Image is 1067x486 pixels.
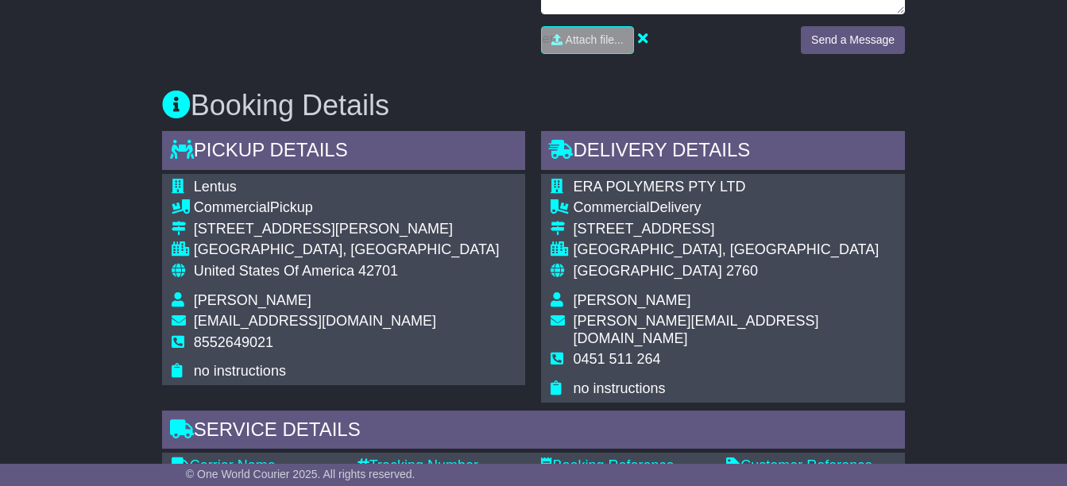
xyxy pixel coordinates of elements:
[194,292,311,308] span: [PERSON_NAME]
[726,263,758,279] span: 2760
[194,334,273,350] span: 8552649021
[801,26,905,54] button: Send a Message
[541,131,905,174] div: Delivery Details
[358,263,398,279] span: 42701
[357,457,526,475] div: Tracking Number
[194,263,354,279] span: United States Of America
[573,263,721,279] span: [GEOGRAPHIC_DATA]
[573,351,660,367] span: 0451 511 264
[541,457,710,475] div: Booking Reference
[573,179,745,195] span: ERA POLYMERS PTY LTD
[573,199,895,217] div: Delivery
[194,313,436,329] span: [EMAIL_ADDRESS][DOMAIN_NAME]
[162,411,905,453] div: Service Details
[573,241,895,259] div: [GEOGRAPHIC_DATA], [GEOGRAPHIC_DATA]
[194,221,500,238] div: [STREET_ADDRESS][PERSON_NAME]
[726,457,895,475] div: Customer Reference
[162,131,526,174] div: Pickup Details
[573,380,665,396] span: no instructions
[162,90,905,121] h3: Booking Details
[194,199,270,215] span: Commercial
[194,179,237,195] span: Lentus
[194,241,500,259] div: [GEOGRAPHIC_DATA], [GEOGRAPHIC_DATA]
[186,468,416,480] span: © One World Courier 2025. All rights reserved.
[194,199,500,217] div: Pickup
[573,313,818,346] span: [PERSON_NAME][EMAIL_ADDRESS][DOMAIN_NAME]
[573,292,690,308] span: [PERSON_NAME]
[172,457,341,475] div: Carrier Name
[194,363,286,379] span: no instructions
[573,221,895,238] div: [STREET_ADDRESS]
[573,199,649,215] span: Commercial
